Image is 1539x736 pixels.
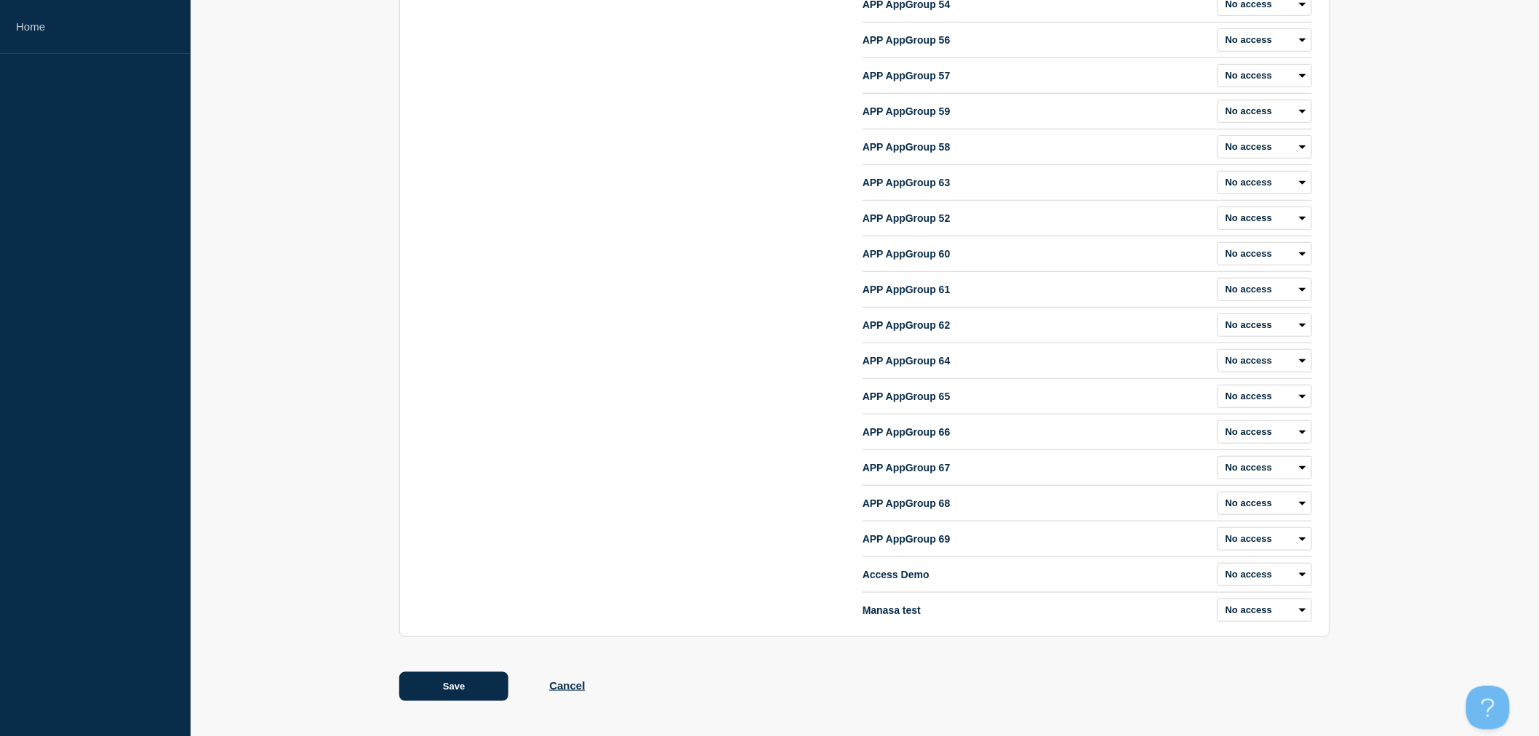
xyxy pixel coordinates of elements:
select: role select for Manasa test [1218,599,1312,622]
p: APP AppGroup 62 [863,319,1212,331]
p: APP AppGroup 61 [863,284,1212,295]
button: Cancel [549,679,585,692]
select: role select for APP AppGroup 52 [1218,207,1312,230]
p: APP AppGroup 69 [863,533,1212,545]
select: role select for APP AppGroup 64 [1218,349,1312,372]
select: role select for APP AppGroup 58 [1218,135,1312,159]
select: role select for APP AppGroup 57 [1218,64,1312,87]
select: role select for APP AppGroup 56 [1218,28,1312,52]
iframe: Help Scout Beacon - Open [1466,686,1510,729]
select: role select for Access Demo [1218,563,1312,586]
p: Manasa test [863,604,1212,616]
button: Save [399,672,508,701]
p: APP AppGroup 56 [863,34,1212,46]
p: APP AppGroup 59 [863,105,1212,117]
p: Access Demo [863,569,1212,580]
p: APP AppGroup 52 [863,212,1212,224]
select: role select for APP AppGroup 67 [1218,456,1312,479]
p: APP AppGroup 60 [863,248,1212,260]
p: APP AppGroup 65 [863,391,1212,402]
p: APP AppGroup 58 [863,141,1212,153]
select: role select for APP AppGroup 63 [1218,171,1312,194]
select: role select for APP AppGroup 60 [1218,242,1312,265]
p: APP AppGroup 67 [863,462,1212,473]
p: APP AppGroup 66 [863,426,1212,438]
select: role select for APP AppGroup 59 [1218,100,1312,123]
select: role select for APP AppGroup 66 [1218,420,1312,444]
p: APP AppGroup 63 [863,177,1212,188]
p: APP AppGroup 57 [863,70,1212,81]
select: role select for APP AppGroup 61 [1218,278,1312,301]
select: role select for APP AppGroup 68 [1218,492,1312,515]
select: role select for APP AppGroup 69 [1218,527,1312,551]
select: role select for APP AppGroup 62 [1218,313,1312,337]
select: role select for APP AppGroup 65 [1218,385,1312,408]
p: APP AppGroup 68 [863,497,1212,509]
p: APP AppGroup 64 [863,355,1212,367]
